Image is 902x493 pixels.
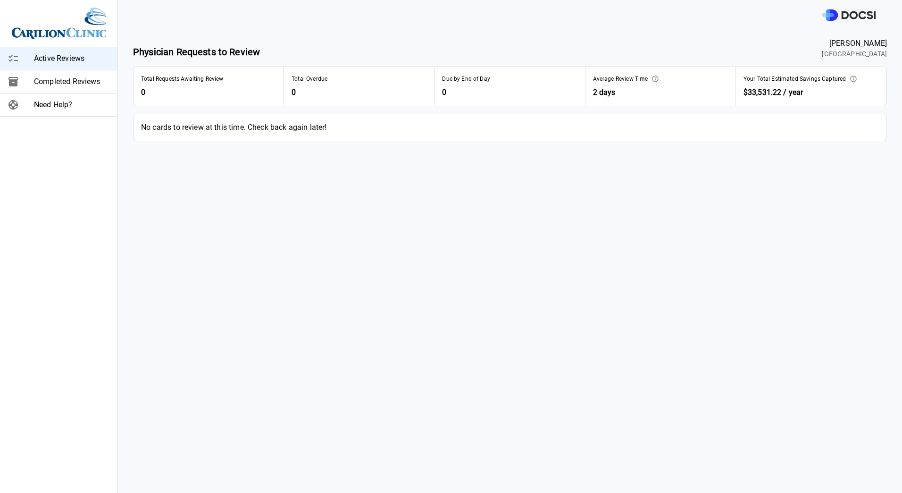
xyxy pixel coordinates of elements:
[134,114,886,141] span: No cards to review at this time. Check back again later!
[442,75,490,83] span: Due by End of Day
[292,87,426,98] span: 0
[651,75,659,83] svg: This represents the average time it takes from when an optimization is ready for your review to w...
[593,75,648,83] span: Average Review Time
[12,8,106,39] img: Site Logo
[141,87,276,98] span: 0
[292,75,327,83] span: Total Overdue
[822,49,887,59] span: [GEOGRAPHIC_DATA]
[822,9,876,21] img: DOCSI Logo
[743,75,846,83] span: Your Total Estimated Savings Captured
[141,75,224,83] span: Total Requests Awaiting Review
[133,45,260,59] span: Physician Requests to Review
[34,76,110,87] span: Completed Reviews
[34,53,110,64] span: Active Reviews
[34,99,110,110] span: Need Help?
[743,88,803,97] span: $33,531.22 / year
[442,87,577,98] span: 0
[850,75,857,83] svg: This is the estimated annual impact of the preference card optimizations which you have approved....
[822,38,887,49] span: [PERSON_NAME]
[593,87,728,98] span: 2 days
